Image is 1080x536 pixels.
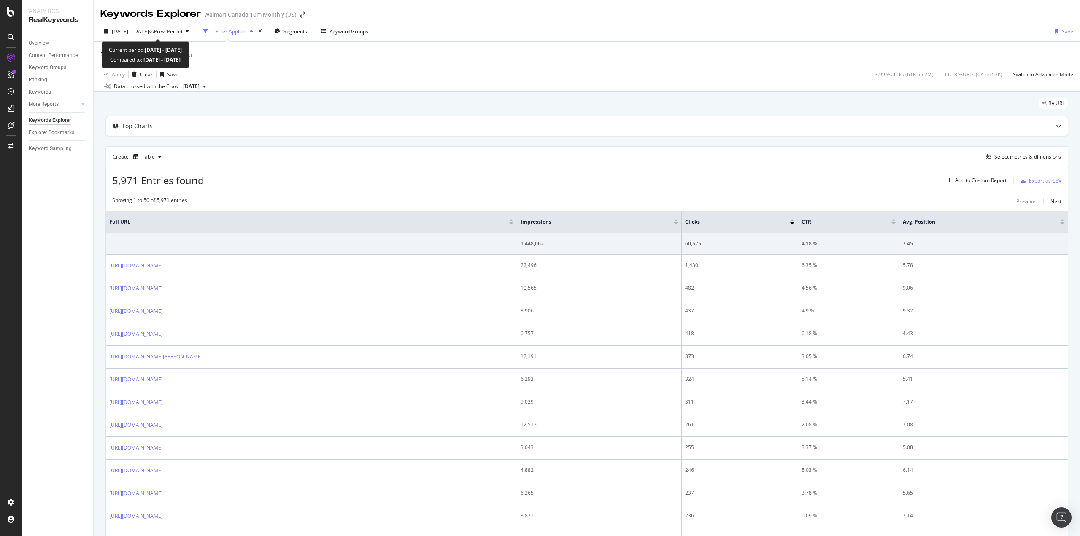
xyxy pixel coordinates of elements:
div: 4.9 % [802,307,896,315]
div: 12,191 [521,353,678,360]
a: [URL][DOMAIN_NAME] [109,421,163,429]
div: 6.74 [903,353,1064,360]
div: Ranking [29,75,47,84]
span: Full URL [100,51,119,58]
a: Ranking [29,75,87,84]
div: Top Charts [122,122,153,130]
div: 1 Filter Applied [211,28,246,35]
div: Save [1062,28,1073,35]
div: 6,757 [521,330,678,337]
div: Clear [140,71,153,78]
a: Content Performance [29,51,87,60]
span: Full URL [109,218,497,226]
div: 6.14 [903,466,1064,474]
div: Add to Custom Report [955,178,1007,183]
div: Data crossed with the Crawl [114,83,180,90]
a: [URL][DOMAIN_NAME] [109,261,163,270]
div: Keywords Explorer [29,116,71,125]
div: Keywords [29,88,51,97]
div: Keyword Groups [329,28,368,35]
div: 246 [685,466,794,474]
div: 7.08 [903,421,1064,428]
a: Keywords [29,88,87,97]
div: Walmart Canada 10m Monthly (JS) [204,11,297,19]
button: Segments [271,24,310,38]
div: Analytics [29,7,86,15]
a: [URL][DOMAIN_NAME] [109,307,163,315]
a: [URL][DOMAIN_NAME] [109,444,163,452]
div: 10,565 [521,284,678,292]
span: Segments [283,28,307,35]
div: Current period: [109,45,182,55]
div: 3,871 [521,512,678,520]
div: 22,496 [521,261,678,269]
div: arrow-right-arrow-left [300,12,305,18]
div: 6,265 [521,489,678,497]
a: Overview [29,39,87,48]
div: 255 [685,444,794,451]
span: 2025 Aug. 1st [183,83,200,90]
span: vs Prev. Period [149,28,182,35]
div: 4,882 [521,466,678,474]
div: 5.65 [903,489,1064,497]
div: 3.78 % [802,489,896,497]
b: [DATE] - [DATE] [142,56,181,63]
a: Keyword Sampling [29,144,87,153]
a: More Reports [29,100,79,109]
div: 4.56 % [802,284,896,292]
div: Next [1050,198,1061,205]
div: times [256,27,264,35]
a: [URL][DOMAIN_NAME][PERSON_NAME] [109,353,202,361]
button: Save [157,67,178,81]
div: 1,448,062 [521,240,678,248]
a: [URL][DOMAIN_NAME] [109,466,163,475]
div: 1,430 [685,261,794,269]
button: Clear [129,67,153,81]
div: Switch to Advanced Mode [1013,71,1073,78]
button: Previous [1016,197,1037,207]
div: 11.18 % URLs ( 6K on 53K ) [944,71,1002,78]
span: CTR [802,218,879,226]
button: Switch to Advanced Mode [1010,67,1073,81]
div: legacy label [1039,97,1068,109]
span: Impressions [521,218,661,226]
div: 6,293 [521,375,678,383]
div: 5.14 % [802,375,896,383]
div: 6.35 % [802,261,896,269]
button: Next [1050,197,1061,207]
a: [URL][DOMAIN_NAME] [109,375,163,384]
div: Open Intercom Messenger [1051,507,1072,528]
button: Keyword Groups [318,24,372,38]
div: Keyword Sampling [29,144,72,153]
div: Apply [112,71,125,78]
div: Select metrics & dimensions [994,153,1061,160]
div: 261 [685,421,794,428]
span: Avg. Position [903,218,1048,226]
div: Save [167,71,178,78]
b: [DATE] - [DATE] [145,46,182,54]
div: 3,043 [521,444,678,451]
button: Add to Custom Report [944,174,1007,187]
div: Previous [1016,198,1037,205]
a: [URL][DOMAIN_NAME] [109,330,163,338]
span: 5,971 Entries found [112,173,204,187]
a: Keyword Groups [29,63,87,72]
button: Select metrics & dimensions [983,152,1061,162]
div: Table [142,154,155,159]
div: Keywords Explorer [100,7,201,21]
div: 5.78 [903,261,1064,269]
div: 373 [685,353,794,360]
a: [URL][DOMAIN_NAME] [109,398,163,407]
div: 311 [685,398,794,406]
div: 482 [685,284,794,292]
div: 418 [685,330,794,337]
div: 9,029 [521,398,678,406]
div: 5.41 [903,375,1064,383]
a: [URL][DOMAIN_NAME] [109,284,163,293]
a: [URL][DOMAIN_NAME] [109,489,163,498]
div: 7.45 [903,240,1064,248]
button: [DATE] [180,81,210,92]
div: Keyword Groups [29,63,66,72]
button: Export as CSV [1017,174,1061,187]
div: 7.17 [903,398,1064,406]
